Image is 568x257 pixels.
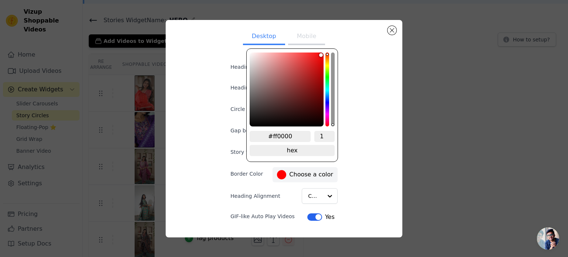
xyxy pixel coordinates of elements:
label: GIF-like Auto Play Videos [230,213,295,220]
label: Heading Alignment [230,192,281,200]
div: saturation channel [250,53,323,57]
input: alpha channel [314,131,335,142]
div: alpha channel [331,53,335,126]
div: brightness channel [319,53,323,126]
label: Story title font size (in px) [230,148,298,156]
label: Heading font size (in px) [230,84,294,91]
label: Choose a color [277,170,333,179]
button: Mobile [288,29,325,45]
span: Yes [325,213,335,222]
input: hex color [250,131,311,142]
label: Border Color [230,170,263,177]
label: Circle Size (in px) [230,105,275,113]
button: Close modal [388,26,396,35]
div: hue channel [325,53,329,126]
a: Open chat [537,227,559,250]
label: Heading [230,63,266,71]
label: Gap between circles(in px) [230,127,300,134]
button: Desktop [243,29,285,45]
div: color picker [246,48,338,162]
